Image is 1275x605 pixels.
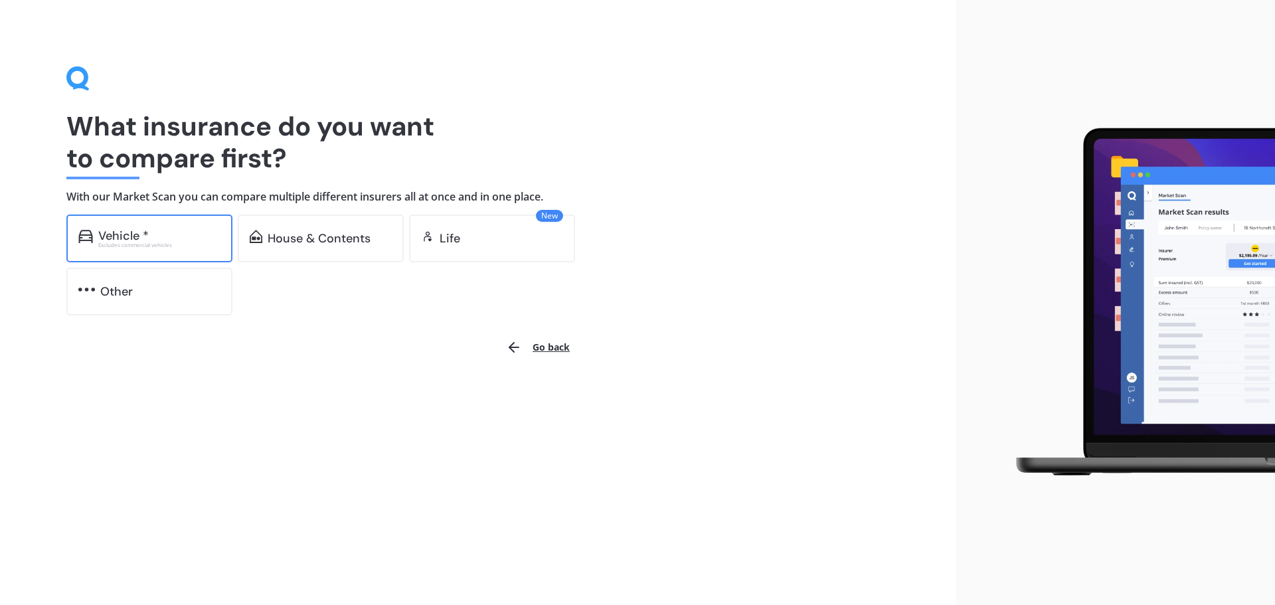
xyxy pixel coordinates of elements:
[997,120,1275,485] img: laptop.webp
[78,230,93,243] img: car.f15378c7a67c060ca3f3.svg
[66,110,890,174] h1: What insurance do you want to compare first?
[440,232,460,245] div: Life
[66,190,890,204] h4: With our Market Scan you can compare multiple different insurers all at once and in one place.
[98,242,220,248] div: Excludes commercial vehicles
[78,283,95,296] img: other.81dba5aafe580aa69f38.svg
[268,232,371,245] div: House & Contents
[100,285,133,298] div: Other
[98,229,149,242] div: Vehicle *
[250,230,262,243] img: home-and-contents.b802091223b8502ef2dd.svg
[421,230,434,243] img: life.f720d6a2d7cdcd3ad642.svg
[498,331,578,363] button: Go back
[536,210,563,222] span: New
